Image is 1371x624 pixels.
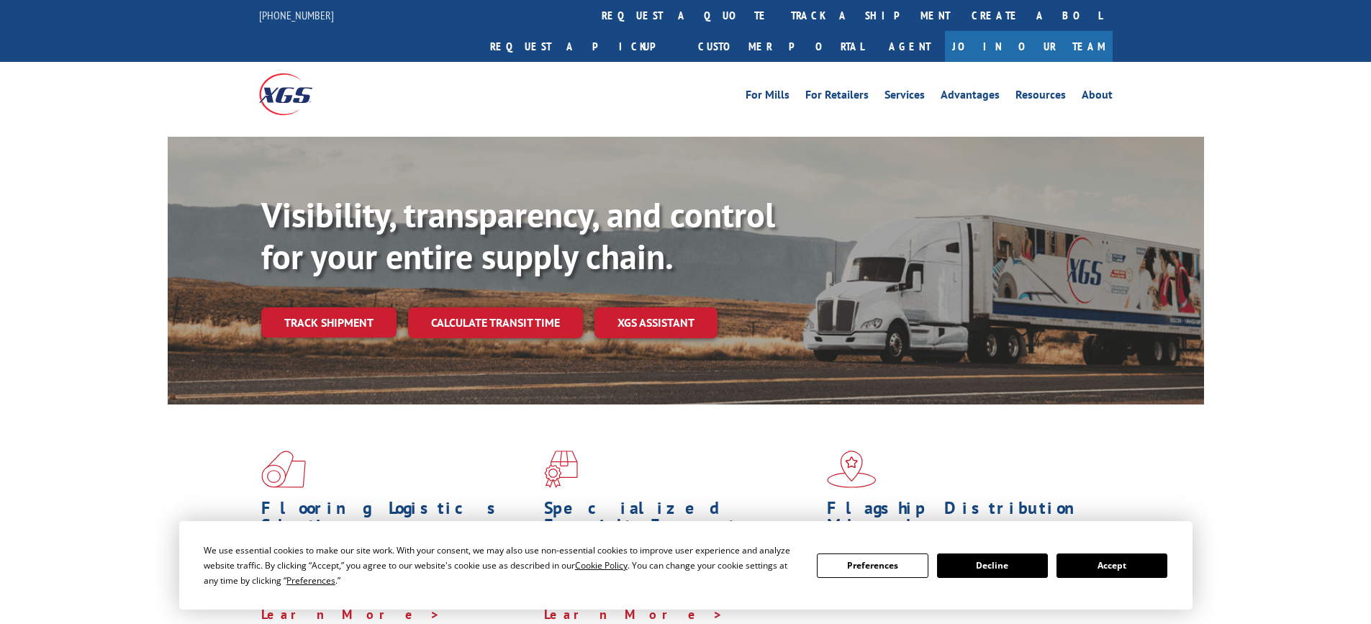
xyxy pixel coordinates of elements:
[575,559,628,571] span: Cookie Policy
[945,31,1113,62] a: Join Our Team
[687,31,874,62] a: Customer Portal
[261,307,397,338] a: Track shipment
[261,192,775,279] b: Visibility, transparency, and control for your entire supply chain.
[827,451,877,488] img: xgs-icon-flagship-distribution-model-red
[544,451,578,488] img: xgs-icon-focused-on-flooring-red
[827,499,1099,541] h1: Flagship Distribution Model
[544,499,816,541] h1: Specialized Freight Experts
[884,89,925,105] a: Services
[204,543,800,588] div: We use essential cookies to make our site work. With your consent, we may also use non-essential ...
[941,89,1000,105] a: Advantages
[408,307,583,338] a: Calculate transit time
[937,553,1048,578] button: Decline
[594,307,718,338] a: XGS ASSISTANT
[286,574,335,587] span: Preferences
[179,521,1193,610] div: Cookie Consent Prompt
[817,553,928,578] button: Preferences
[544,606,723,623] a: Learn More >
[1056,553,1167,578] button: Accept
[479,31,687,62] a: Request a pickup
[1082,89,1113,105] a: About
[261,451,306,488] img: xgs-icon-total-supply-chain-intelligence-red
[261,606,440,623] a: Learn More >
[805,89,869,105] a: For Retailers
[261,499,533,541] h1: Flooring Logistics Solutions
[1015,89,1066,105] a: Resources
[259,8,334,22] a: [PHONE_NUMBER]
[746,89,789,105] a: For Mills
[874,31,945,62] a: Agent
